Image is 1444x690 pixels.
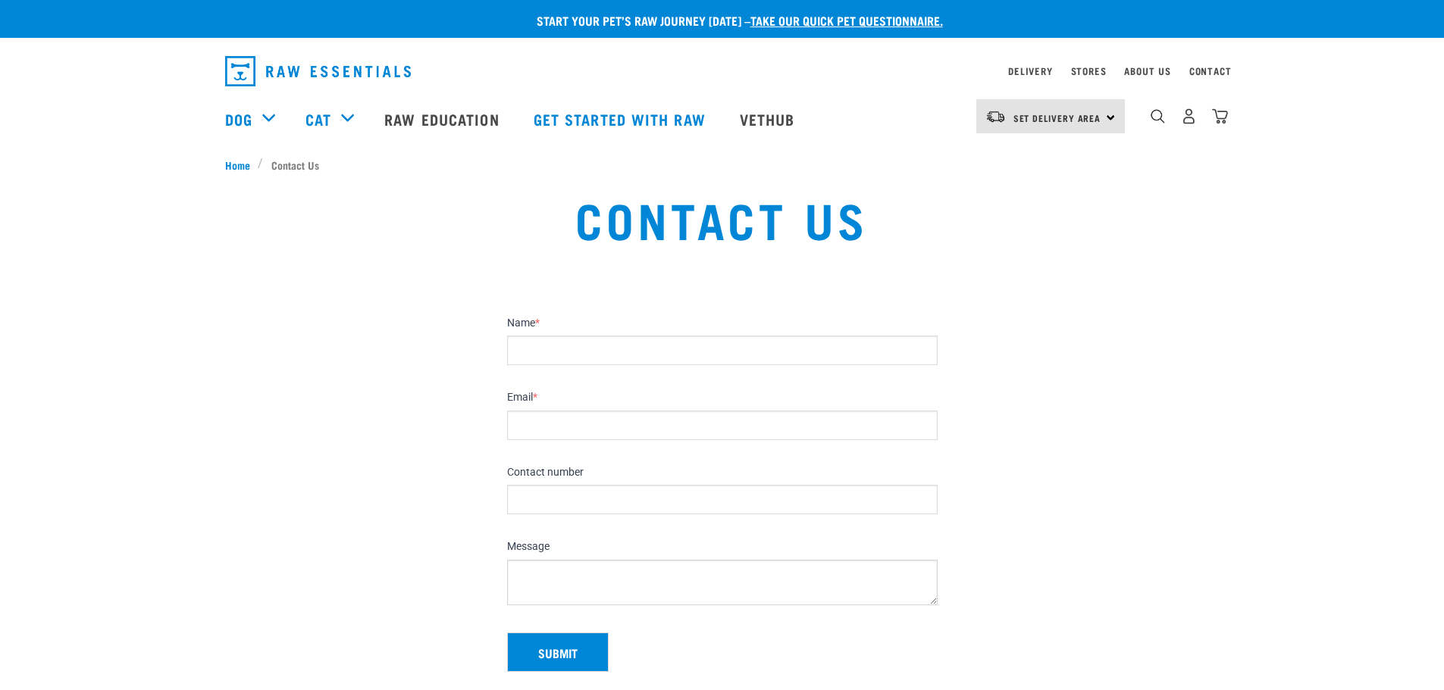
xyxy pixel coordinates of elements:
[1124,68,1170,73] a: About Us
[305,108,331,130] a: Cat
[507,540,938,554] label: Message
[225,157,258,173] a: Home
[268,191,1176,245] h1: Contact Us
[225,157,1220,173] nav: breadcrumbs
[985,110,1006,123] img: van-moving.png
[1181,108,1197,124] img: user.png
[1013,115,1101,120] span: Set Delivery Area
[1071,68,1107,73] a: Stores
[213,50,1232,92] nav: dropdown navigation
[225,56,411,86] img: Raw Essentials Logo
[725,89,814,149] a: Vethub
[1212,108,1228,124] img: home-icon@2x.png
[369,89,518,149] a: Raw Education
[518,89,725,149] a: Get started with Raw
[1151,109,1165,123] img: home-icon-1@2x.png
[1189,68,1232,73] a: Contact
[1008,68,1052,73] a: Delivery
[225,108,252,130] a: Dog
[750,17,943,23] a: take our quick pet questionnaire.
[507,317,938,330] label: Name
[225,157,250,173] span: Home
[507,391,938,404] label: Email
[507,466,938,479] label: Contact number
[507,632,609,672] button: Submit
